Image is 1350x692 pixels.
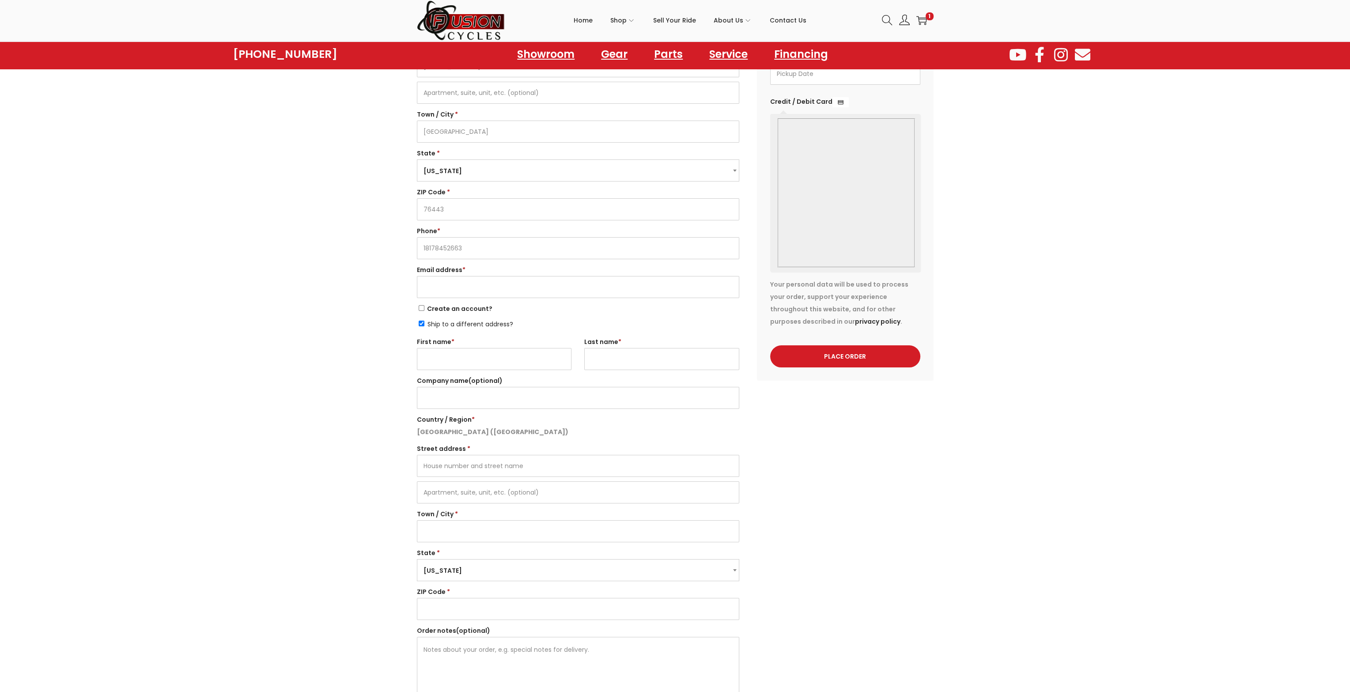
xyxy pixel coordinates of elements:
[653,9,696,31] span: Sell Your Ride
[417,186,739,198] label: ZIP Code
[770,345,920,367] button: Place order
[855,317,900,326] a: privacy policy
[419,305,424,311] input: Create an account?
[417,159,739,182] span: State
[770,9,806,31] span: Contact Us
[700,44,756,64] a: Service
[469,376,503,385] span: (optional)
[417,508,739,520] label: Town / City
[832,97,849,107] img: Credit / Debit Card
[781,120,908,263] iframe: Secure payment input frame
[417,455,739,477] input: House number and street name
[417,413,739,426] label: Country / Region
[770,97,849,106] label: Credit / Debit Card
[233,48,337,61] a: [PHONE_NUMBER]
[765,44,837,64] a: Financing
[574,0,593,40] a: Home
[508,44,837,64] nav: Menu
[770,0,806,40] a: Contact Us
[417,336,571,348] label: First name
[770,278,920,328] p: Your personal data will be used to process your order, support your experience throughout this we...
[456,626,490,635] span: (optional)
[417,147,739,159] label: State
[417,427,568,436] strong: [GEOGRAPHIC_DATA] ([GEOGRAPHIC_DATA])
[417,559,739,581] span: State
[427,320,513,329] span: Ship to a different address?
[770,63,920,85] input: Pickup Date
[417,442,739,455] label: Street address
[417,560,739,582] span: Virginia
[505,0,875,40] nav: Primary navigation
[417,547,739,559] label: State
[417,160,739,182] span: Texas
[417,481,739,503] input: Apartment, suite, unit, etc. (optional)
[417,586,739,598] label: ZIP Code
[417,108,739,121] label: Town / City
[417,82,739,104] input: Apartment, suite, unit, etc. (optional)
[508,44,583,64] a: Showroom
[419,321,424,326] input: Ship to a different address?
[645,44,692,64] a: Parts
[714,0,752,40] a: About Us
[417,225,739,237] label: Phone
[610,0,635,40] a: Shop
[417,264,739,276] label: Email address
[427,304,492,313] span: Create an account?
[417,374,739,387] label: Company name
[916,15,927,26] a: 1
[610,9,627,31] span: Shop
[584,336,739,348] label: Last name
[653,0,696,40] a: Sell Your Ride
[714,9,743,31] span: About Us
[592,44,636,64] a: Gear
[417,624,739,637] label: Order notes
[574,9,593,31] span: Home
